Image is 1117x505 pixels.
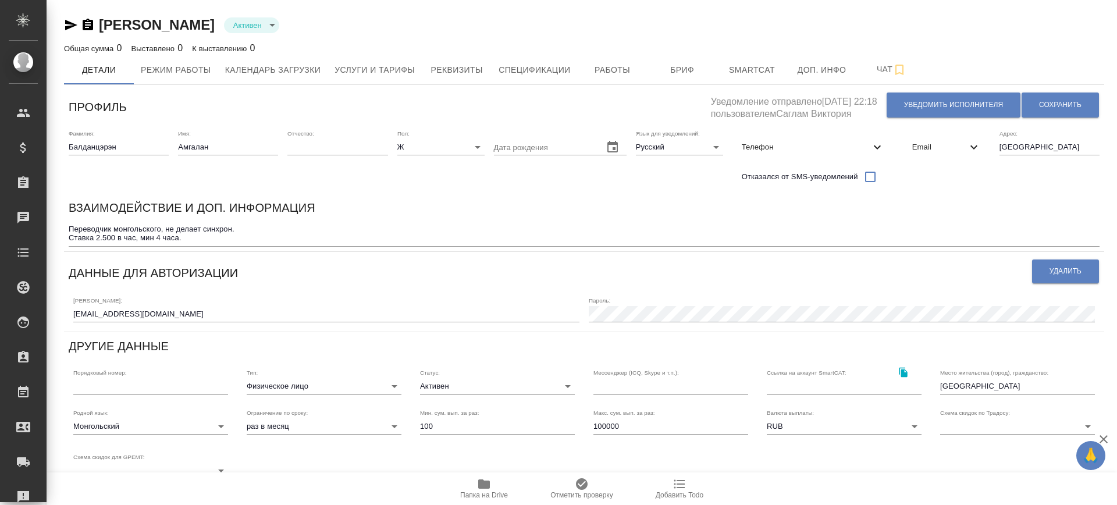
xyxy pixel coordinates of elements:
[247,410,308,415] label: Ограничение по сроку:
[892,63,906,77] svg: Подписаться
[1050,266,1082,276] span: Удалить
[904,100,1003,110] span: Уведомить исполнителя
[69,225,1100,243] textarea: Переводчик монгольского, не делает синхрон. Ставка 2.500 в час, мин 4 часа.
[287,130,314,136] label: Отчество:
[131,41,183,55] div: 0
[435,472,533,505] button: Папка на Drive
[99,17,215,33] a: [PERSON_NAME]
[247,370,258,376] label: Тип:
[335,63,415,77] span: Услуги и тарифы
[247,418,401,435] div: раз в месяц
[711,90,886,120] h5: Уведомление отправлено [DATE] 22:18 пользователем Саглам Виктория
[589,297,610,303] label: Пароль:
[724,63,780,77] span: Smartcat
[64,18,78,32] button: Скопировать ссылку для ЯМессенджера
[1032,259,1099,283] button: Удалить
[73,370,126,376] label: Порядковый номер:
[81,18,95,32] button: Скопировать ссылку
[73,454,145,460] label: Схема скидок для GPEMT:
[732,134,894,160] div: Телефон
[420,378,575,394] div: Активен
[247,378,401,394] div: Физическое лицо
[1022,93,1099,118] button: Сохранить
[1081,443,1101,468] span: 🙏
[192,44,250,53] p: К выставлению
[940,410,1010,415] label: Схема скидок по Традосу:
[742,171,858,183] span: Отказался от SMS-уведомлений
[178,130,191,136] label: Имя:
[767,418,922,435] div: RUB
[903,134,990,160] div: Email
[64,44,116,53] p: Общая сумма
[499,63,570,77] span: Спецификации
[429,63,485,77] span: Реквизиты
[654,63,710,77] span: Бриф
[192,41,255,55] div: 0
[636,130,700,136] label: Язык для уведомлений:
[912,141,967,153] span: Email
[864,62,920,77] span: Чат
[891,360,915,384] button: Скопировать ссылку
[767,410,814,415] label: Валюта выплаты:
[420,370,440,376] label: Статус:
[593,410,655,415] label: Макс. сум. вып. за раз:
[636,139,723,155] div: Русский
[73,410,109,415] label: Родной язык:
[1076,441,1105,470] button: 🙏
[533,472,631,505] button: Отметить проверку
[73,297,122,303] label: [PERSON_NAME]:
[1039,100,1082,110] span: Сохранить
[64,41,122,55] div: 0
[550,491,613,499] span: Отметить проверку
[742,141,870,153] span: Телефон
[585,63,641,77] span: Работы
[999,130,1018,136] label: Адрес:
[794,63,850,77] span: Доп. инфо
[69,130,95,136] label: Фамилия:
[593,370,679,376] label: Мессенджер (ICQ, Skype и т.п.):
[69,337,169,355] h6: Другие данные
[224,17,279,33] div: Активен
[230,20,265,30] button: Активен
[73,418,228,435] div: Монгольский
[71,63,127,77] span: Детали
[887,93,1020,118] button: Уведомить исполнителя
[397,130,410,136] label: Пол:
[141,63,211,77] span: Режим работы
[69,98,127,116] h6: Профиль
[397,139,485,155] div: Ж
[656,491,703,499] span: Добавить Todo
[131,44,178,53] p: Выставлено
[767,370,846,376] label: Ссылка на аккаунт SmartCAT:
[460,491,508,499] span: Папка на Drive
[69,264,238,282] h6: Данные для авторизации
[631,472,728,505] button: Добавить Todo
[420,410,479,415] label: Мин. сум. вып. за раз:
[69,198,315,217] h6: Взаимодействие и доп. информация
[225,63,321,77] span: Календарь загрузки
[940,370,1048,376] label: Место жительства (город), гражданство:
